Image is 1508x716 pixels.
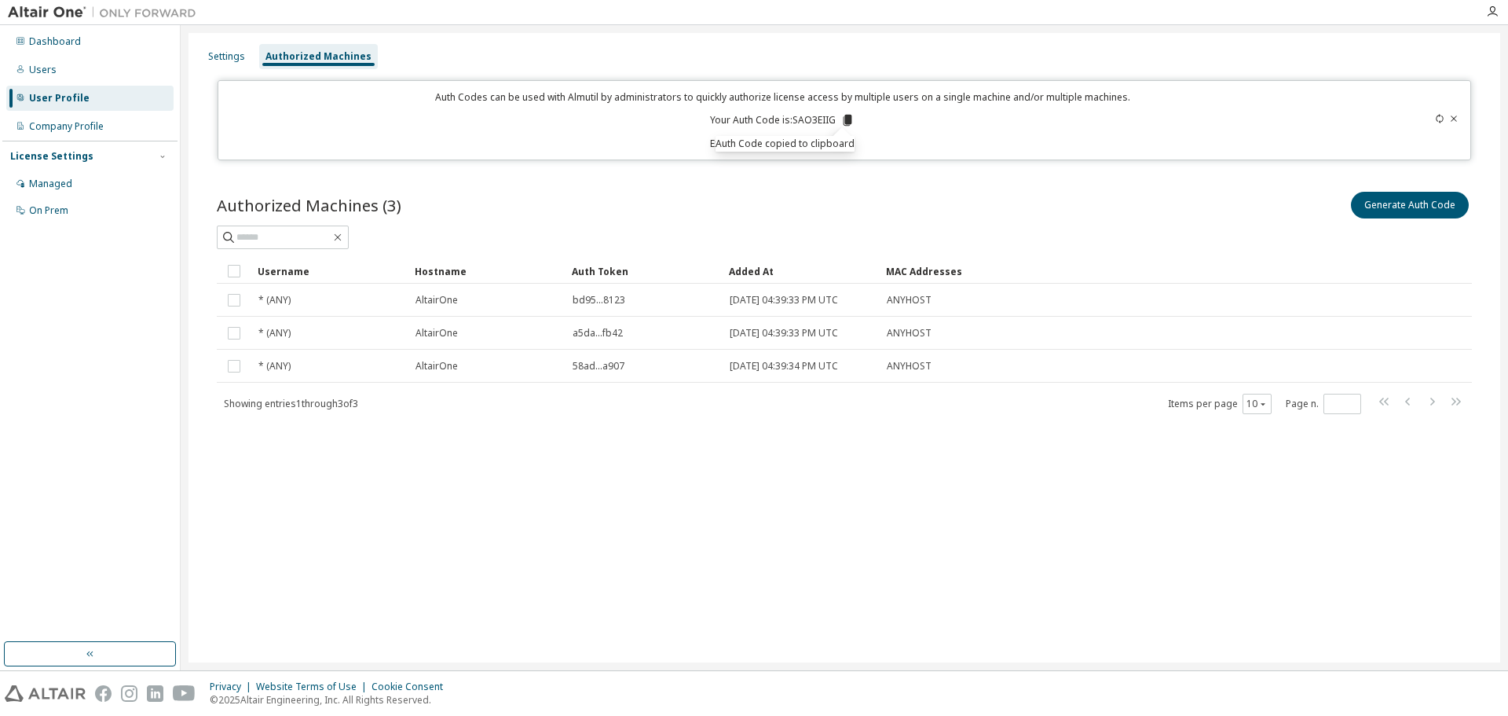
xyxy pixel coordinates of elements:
[1168,394,1272,414] span: Items per page
[730,360,838,373] span: [DATE] 04:39:34 PM UTC
[730,327,838,340] span: [DATE] 04:39:33 PM UTC
[258,259,402,284] div: Username
[29,204,68,217] div: On Prem
[217,194,401,216] span: Authorized Machines (3)
[573,360,624,373] span: 58ad...a907
[887,327,932,340] span: ANYHOST
[95,685,112,702] img: facebook.svg
[730,294,838,307] span: [DATE] 04:39:33 PM UTC
[256,681,372,693] div: Website Terms of Use
[5,685,86,702] img: altair_logo.svg
[147,685,163,702] img: linkedin.svg
[887,294,932,307] span: ANYHOST
[210,681,256,693] div: Privacy
[1351,192,1469,218] button: Generate Auth Code
[29,35,81,48] div: Dashboard
[8,5,204,20] img: Altair One
[208,50,245,63] div: Settings
[265,50,372,63] div: Authorized Machines
[729,259,873,284] div: Added At
[10,150,93,163] div: License Settings
[572,259,716,284] div: Auth Token
[228,90,1338,104] p: Auth Codes can be used with Almutil by administrators to quickly authorize license access by mult...
[573,327,623,340] span: a5da...fb42
[173,685,196,702] img: youtube.svg
[710,113,855,127] p: Your Auth Code is: SAO3EIIG
[415,259,559,284] div: Hostname
[372,681,452,693] div: Cookie Consent
[415,327,458,340] span: AltairOne
[121,685,137,702] img: instagram.svg
[887,360,932,373] span: ANYHOST
[228,137,1338,150] p: Expires in 14 minutes, 57 seconds
[210,693,452,707] p: © 2025 Altair Engineering, Inc. All Rights Reserved.
[573,294,625,307] span: bd95...8123
[1246,398,1268,410] button: 10
[29,64,57,76] div: Users
[1286,394,1361,414] span: Page n.
[258,294,291,307] span: * (ANY)
[29,92,90,105] div: User Profile
[29,120,104,133] div: Company Profile
[224,397,358,410] span: Showing entries 1 through 3 of 3
[258,327,291,340] span: * (ANY)
[258,360,291,373] span: * (ANY)
[886,259,1307,284] div: MAC Addresses
[29,178,72,190] div: Managed
[415,294,458,307] span: AltairOne
[415,360,458,373] span: AltairOne
[716,136,855,152] div: Auth Code copied to clipboard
